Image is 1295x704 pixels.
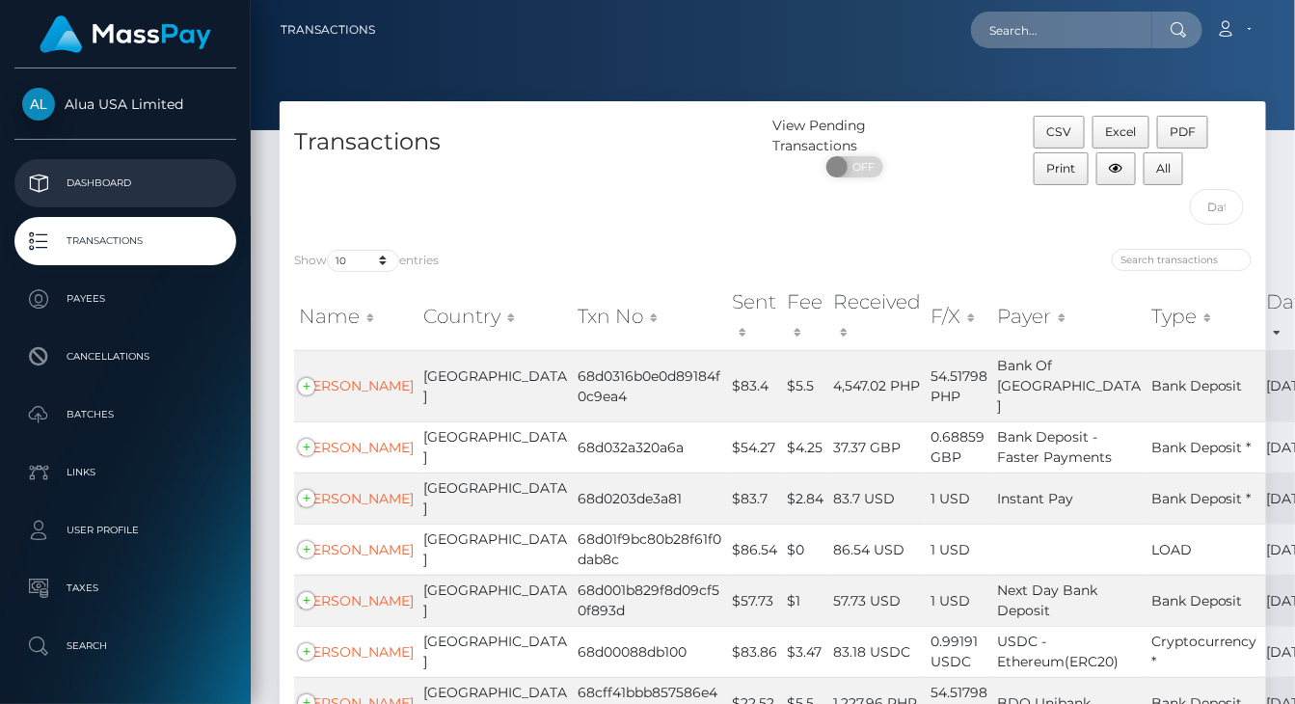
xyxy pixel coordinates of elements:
h4: Transactions [294,125,759,159]
span: OFF [837,156,885,177]
td: Bank Deposit * [1147,473,1262,524]
label: Show entries [294,250,439,272]
td: [GEOGRAPHIC_DATA] [418,350,573,421]
td: Bank Deposit * [1147,421,1262,473]
td: $4.25 [782,421,828,473]
td: $2.84 [782,473,828,524]
td: $83.4 [727,350,782,421]
td: $5.5 [782,350,828,421]
a: Payees [14,275,236,323]
p: Payees [22,284,229,313]
a: [PERSON_NAME] [299,439,414,456]
img: Alua USA Limited [22,88,55,121]
a: Cancellations [14,333,236,381]
td: 68d001b829f8d09cf50f893d [573,575,727,626]
td: 1 USD [926,473,992,524]
th: Received: activate to sort column ascending [828,283,926,351]
td: [GEOGRAPHIC_DATA] [418,421,573,473]
button: Column visibility [1096,152,1136,185]
p: Taxes [22,574,229,603]
th: F/X: activate to sort column ascending [926,283,992,351]
a: Dashboard [14,159,236,207]
td: [GEOGRAPHIC_DATA] [418,626,573,677]
span: Alua USA Limited [14,95,236,113]
button: All [1144,152,1184,185]
th: Txn No: activate to sort column ascending [573,283,727,351]
td: $0 [782,524,828,575]
td: $3.47 [782,626,828,677]
div: View Pending Transactions [773,116,938,156]
p: Search [22,632,229,661]
p: Cancellations [22,342,229,371]
span: Next Day Bank Deposit [997,582,1097,619]
span: PDF [1170,124,1196,139]
a: Batches [14,391,236,439]
td: 68d01f9bc80b28f61f0dab8c [573,524,727,575]
td: 68d0316b0e0d89184f0c9ea4 [573,350,727,421]
td: Bank Deposit [1147,575,1262,626]
th: Fee: activate to sort column ascending [782,283,828,351]
td: 83.18 USDC [828,626,926,677]
a: Transactions [14,217,236,265]
td: 4,547.02 PHP [828,350,926,421]
button: PDF [1157,116,1209,149]
a: User Profile [14,506,236,555]
td: 57.73 USD [828,575,926,626]
td: $1 [782,575,828,626]
a: [PERSON_NAME] [299,592,414,609]
td: 0.68859 GBP [926,421,992,473]
span: Excel [1105,124,1136,139]
td: 54.51798 PHP [926,350,992,421]
td: 68d0203de3a81 [573,473,727,524]
td: $57.73 [727,575,782,626]
a: [PERSON_NAME] [299,377,414,394]
th: Payer: activate to sort column ascending [992,283,1147,351]
button: Excel [1093,116,1149,149]
select: Showentries [327,250,399,272]
td: $54.27 [727,421,782,473]
span: Instant Pay [997,490,1073,507]
td: Cryptocurrency * [1147,626,1262,677]
p: Dashboard [22,169,229,198]
td: 1 USD [926,524,992,575]
span: Print [1047,161,1076,176]
a: [PERSON_NAME] [299,541,414,558]
a: Links [14,448,236,497]
p: Batches [22,400,229,429]
span: CSV [1047,124,1072,139]
td: 68d032a320a6a [573,421,727,473]
input: Search transactions [1112,249,1252,271]
td: 86.54 USD [828,524,926,575]
span: USDC - Ethereum(ERC20) [997,633,1119,670]
input: Search... [971,12,1152,48]
td: 0.99191 USDC [926,626,992,677]
td: 37.37 GBP [828,421,926,473]
a: [PERSON_NAME] [299,643,414,661]
td: Bank Deposit [1147,350,1262,421]
span: All [1156,161,1171,176]
span: Bank Deposit - Faster Payments [997,428,1112,466]
img: MassPay Logo [40,15,211,53]
button: CSV [1034,116,1085,149]
p: Links [22,458,229,487]
a: Taxes [14,564,236,612]
td: [GEOGRAPHIC_DATA] [418,575,573,626]
span: Bank Of [GEOGRAPHIC_DATA] [997,357,1141,415]
th: Sent: activate to sort column ascending [727,283,782,351]
th: Name: activate to sort column ascending [294,283,418,351]
td: [GEOGRAPHIC_DATA] [418,473,573,524]
th: Type: activate to sort column ascending [1147,283,1262,351]
td: LOAD [1147,524,1262,575]
td: 1 USD [926,575,992,626]
td: 68d00088db100 [573,626,727,677]
td: $83.7 [727,473,782,524]
td: $86.54 [727,524,782,575]
a: [PERSON_NAME] [299,490,414,507]
td: 83.7 USD [828,473,926,524]
a: Transactions [281,10,375,50]
button: Print [1034,152,1089,185]
td: $83.86 [727,626,782,677]
input: Date filter [1190,189,1244,225]
th: Country: activate to sort column ascending [418,283,573,351]
p: User Profile [22,516,229,545]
